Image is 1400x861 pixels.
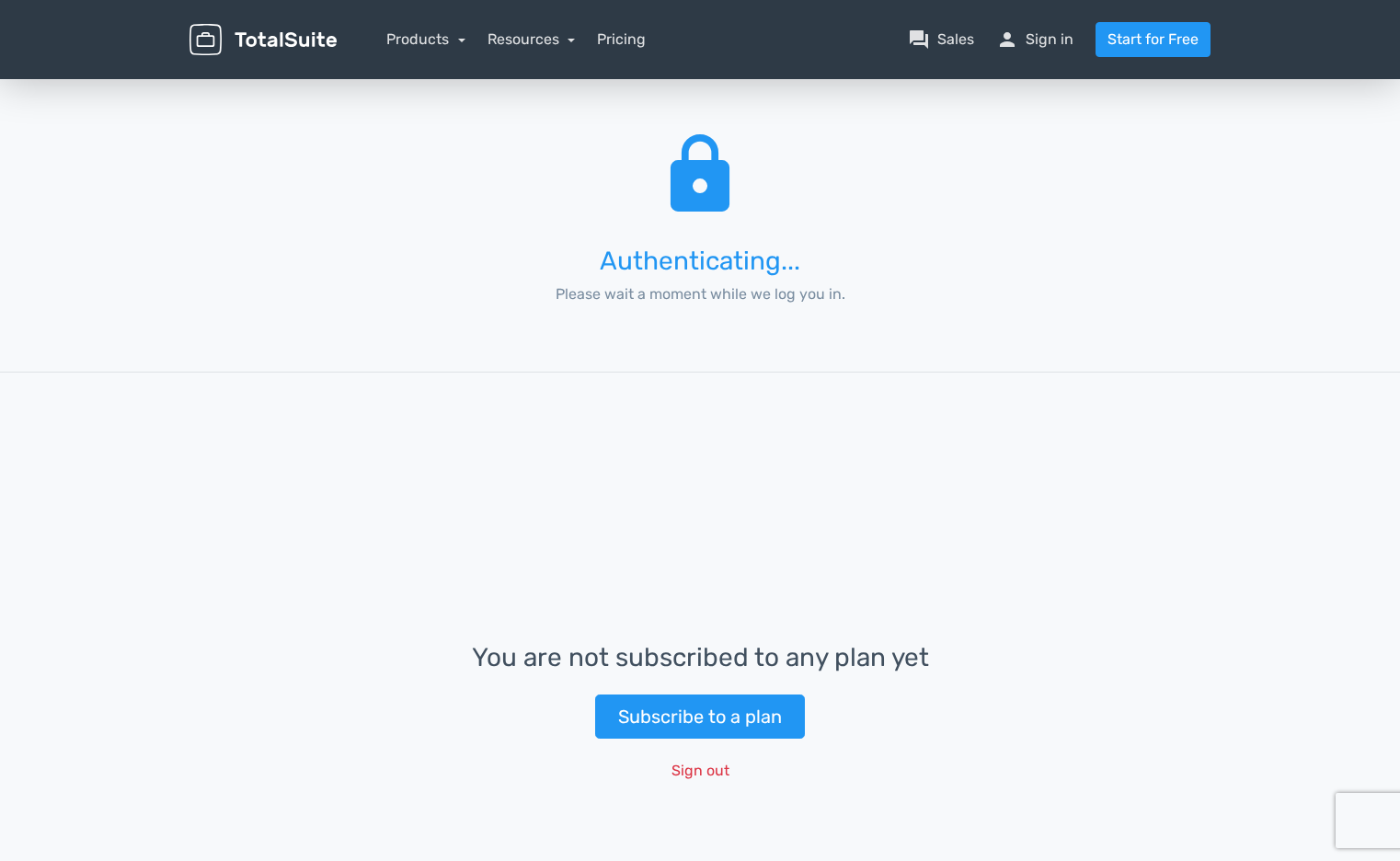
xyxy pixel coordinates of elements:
h3: Authenticating... [522,247,879,276]
p: Please wait a moment while we log you in. [522,283,879,305]
a: Products [386,30,465,48]
h3: You are not subscribed to any plan yet [472,644,929,672]
img: TotalSuite for WordPress [189,24,337,56]
a: personSign in [996,29,1073,51]
span: person [996,29,1018,51]
a: Subscribe to a plan [595,695,805,739]
a: Start for Free [1096,22,1211,57]
button: Sign out [660,753,741,788]
a: Pricing [597,29,646,51]
span: lock [656,127,744,224]
a: Resources [488,30,576,48]
span: question_answer [908,29,930,51]
a: question_answerSales [908,29,974,51]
